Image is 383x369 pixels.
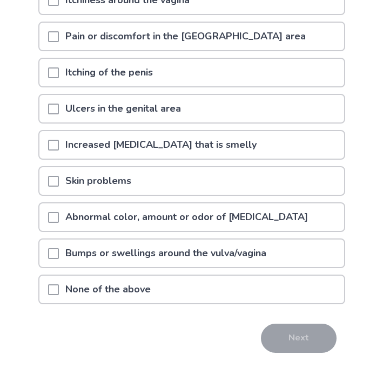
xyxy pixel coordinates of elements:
p: Itching of the penis [59,59,159,86]
p: Ulcers in the genital area [59,95,187,122]
p: Abnormal color, amount or odor of [MEDICAL_DATA] [59,203,314,231]
p: Skin problems [59,167,138,195]
p: None of the above [59,276,157,303]
p: Increased [MEDICAL_DATA] that is smelly [59,131,263,159]
p: Bumps or swellings around the vulva/vagina [59,240,273,267]
button: Next [261,324,337,353]
p: Pain or discomfort in the [GEOGRAPHIC_DATA] area [59,23,312,50]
